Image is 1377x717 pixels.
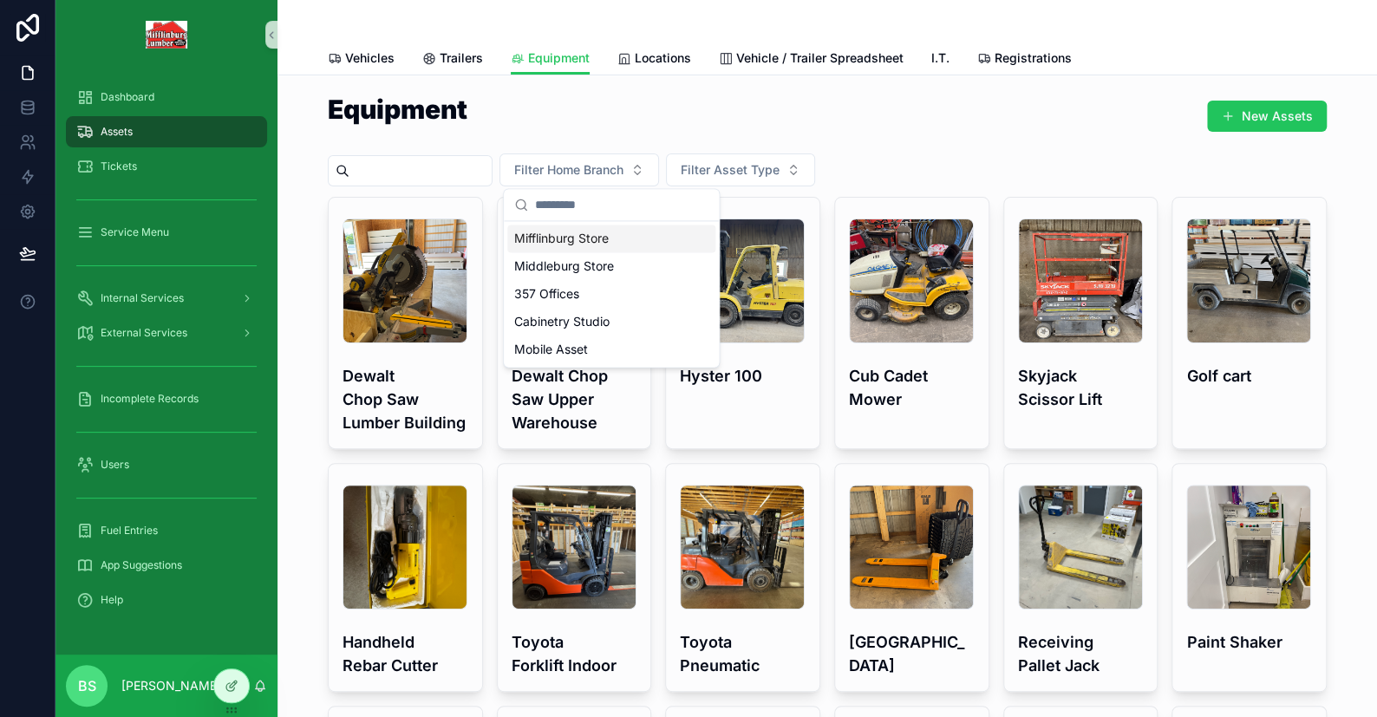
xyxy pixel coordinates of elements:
h1: Equipment [328,96,467,122]
a: App Suggestions [66,550,267,581]
h4: Handheld Rebar Cutter [343,630,468,677]
a: Internal Services [66,283,267,314]
a: Users [66,449,267,480]
a: Skyjack Scissor Lift [1003,197,1158,449]
div: Mobile Asset [507,336,715,363]
button: New Assets [1207,101,1327,132]
a: Registrations [977,42,1072,77]
span: Help [101,593,123,607]
span: Dashboard [101,90,154,104]
div: Cabinetry Studio [507,308,715,336]
div: Suggestions [504,221,719,367]
div: 357 Offices [507,280,715,308]
a: Fuel Entries [66,515,267,546]
span: Incomplete Records [101,392,199,406]
div: scrollable content [55,69,277,638]
a: Incomplete Records [66,383,267,414]
a: Golf cart [1171,197,1327,449]
a: Dewalt Chop Saw Upper Warehouse [497,197,652,449]
h4: Dewalt Chop Saw Upper Warehouse [512,364,637,434]
a: Toyota Pneumatic [665,463,820,692]
span: Equipment [528,49,590,67]
h4: Toyota Forklift Indoor [512,630,637,677]
span: Users [101,458,129,472]
img: App logo [146,21,188,49]
a: Hyster 100 [665,197,820,449]
a: Cub Cadet Mower [834,197,989,449]
h4: Paint Shaker [1186,630,1312,654]
h4: Dewalt Chop Saw Lumber Building [343,364,468,434]
div: Mifflinburg Store [507,225,715,252]
a: Dashboard [66,81,267,113]
span: Vehicles [345,49,395,67]
a: Tickets [66,151,267,182]
a: Assets [66,116,267,147]
h4: Skyjack Scissor Lift [1018,364,1144,411]
a: I.T. [931,42,950,77]
a: Equipment [511,42,590,75]
h4: Receiving Pallet Jack [1018,630,1144,677]
a: Receiving Pallet Jack [1003,463,1158,692]
a: Vehicle / Trailer Spreadsheet [719,42,904,77]
span: Locations [635,49,691,67]
h4: Golf cart [1186,364,1312,388]
span: Registrations [995,49,1072,67]
span: App Suggestions [101,558,182,572]
span: Internal Services [101,291,184,305]
h4: Hyster 100 [680,364,806,388]
span: Tickets [101,160,137,173]
span: External Services [101,326,187,340]
span: BS [78,675,96,696]
a: Help [66,584,267,616]
a: Toyota Forklift Indoor [497,463,652,692]
h4: [GEOGRAPHIC_DATA] [849,630,975,677]
div: Middleburg Store [507,252,715,280]
a: External Services [66,317,267,349]
a: [GEOGRAPHIC_DATA] [834,463,989,692]
p: [PERSON_NAME] [121,677,221,694]
span: Filter Asset Type [681,161,780,179]
h4: Toyota Pneumatic [680,630,806,677]
a: Trailers [422,42,483,77]
a: Locations [617,42,691,77]
span: Vehicle / Trailer Spreadsheet [736,49,904,67]
h4: Cub Cadet Mower [849,364,975,411]
button: Select Button [499,153,659,186]
span: Filter Home Branch [514,161,623,179]
span: Trailers [440,49,483,67]
span: I.T. [931,49,950,67]
a: Service Menu [66,217,267,248]
a: Dewalt Chop Saw Lumber Building [328,197,483,449]
a: Paint Shaker [1171,463,1327,692]
span: Assets [101,125,133,139]
span: Service Menu [101,225,169,239]
a: Vehicles [328,42,395,77]
span: Fuel Entries [101,524,158,538]
a: Handheld Rebar Cutter [328,463,483,692]
button: Select Button [666,153,815,186]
